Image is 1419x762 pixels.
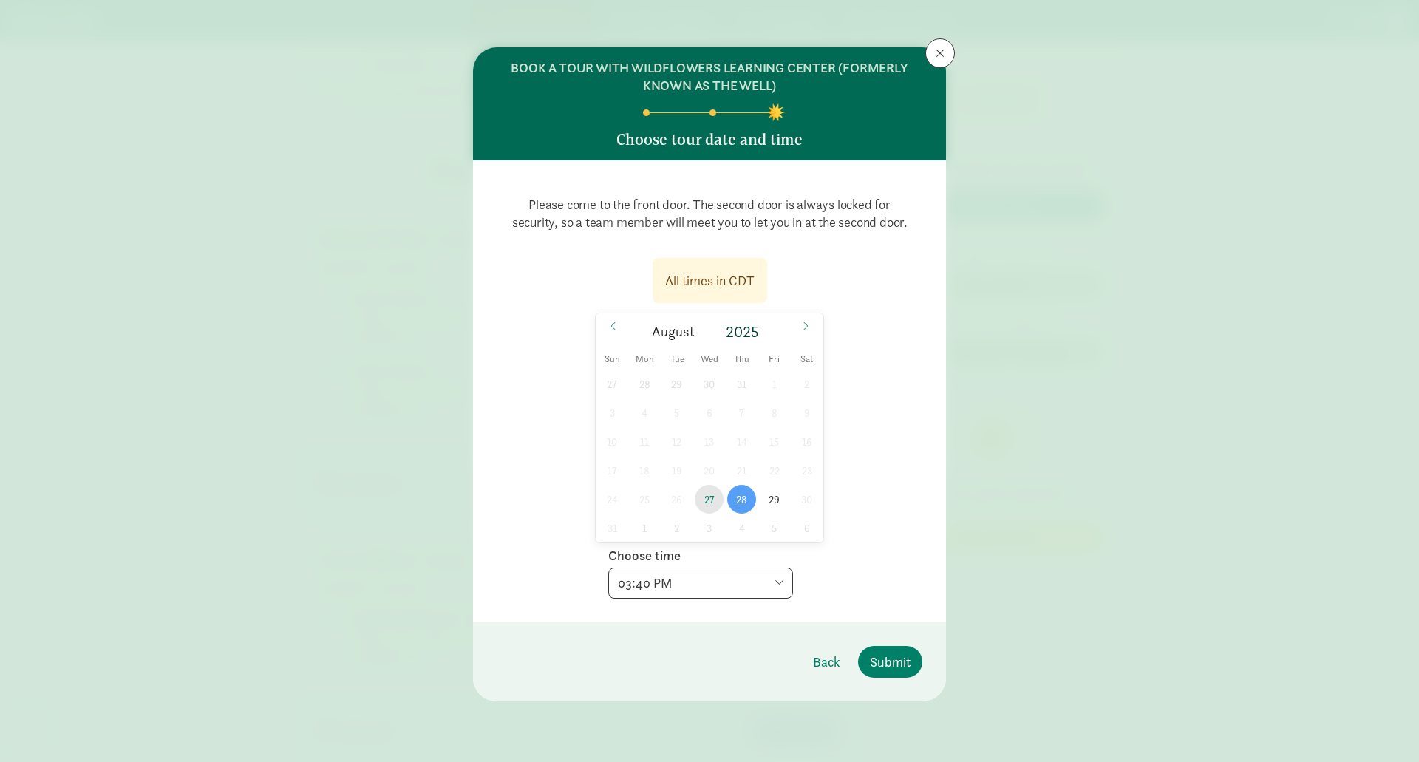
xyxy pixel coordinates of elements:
span: September 1, 2025 [630,514,659,542]
span: Fri [758,355,791,364]
span: Back [813,652,840,672]
button: Submit [858,646,922,678]
button: Back [801,646,852,678]
span: Thu [726,355,758,364]
span: Wed [693,355,726,364]
span: August 27, 2025 [695,485,724,514]
span: August [652,325,695,339]
span: August 28, 2025 [727,485,756,514]
span: Submit [870,652,911,672]
label: Choose time [608,547,681,565]
h6: BOOK A TOUR WITH WILDFLOWERS LEARNING CENTER (FORMERLY KNOWN AS THE WELL) [497,59,922,95]
p: Please come to the front door. The second door is always locked for security, so a team member wi... [497,184,922,243]
h5: Choose tour date and time [616,131,803,149]
span: Mon [628,355,661,364]
div: All times in CDT [665,271,755,290]
span: Sun [596,355,628,364]
span: Sat [791,355,823,364]
span: August 29, 2025 [760,485,789,514]
span: Tue [661,355,693,364]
